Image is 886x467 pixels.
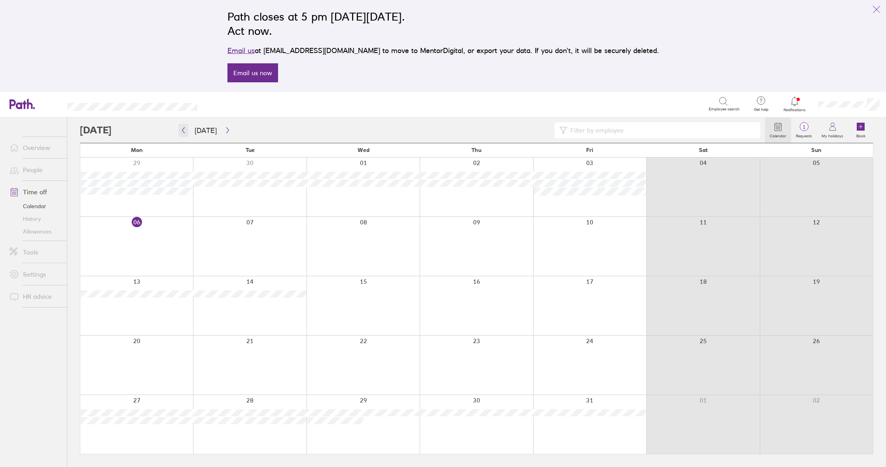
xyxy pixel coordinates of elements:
[3,184,67,200] a: Time off
[791,131,817,139] label: Requests
[765,131,791,139] label: Calendar
[791,118,817,143] a: 1Requests
[246,147,255,153] span: Tue
[227,9,659,38] h2: Path closes at 5 pm [DATE][DATE]. Act now.
[852,131,870,139] label: Book
[358,147,369,153] span: Wed
[3,162,67,178] a: People
[3,140,67,156] a: Overview
[3,200,67,213] a: Calendar
[219,100,239,107] div: Search
[791,124,817,130] span: 1
[765,118,791,143] a: Calendar
[3,244,67,260] a: Tools
[848,118,873,143] a: Book
[748,107,774,112] span: Get help
[811,147,822,153] span: Sun
[3,266,67,282] a: Settings
[586,147,593,153] span: Fri
[817,118,848,143] a: My holidays
[699,147,708,153] span: Sat
[471,147,481,153] span: Thu
[782,108,808,112] span: Notifications
[709,107,740,112] span: Employee search
[567,123,755,138] input: Filter by employee
[3,213,67,225] a: History
[3,289,67,304] a: HR advice
[817,131,848,139] label: My holidays
[227,45,659,56] p: at [EMAIL_ADDRESS][DOMAIN_NAME] to move to MentorDigital, or export your data. If you don’t, it w...
[3,225,67,238] a: Allowances
[227,46,255,55] a: Email us
[782,96,808,112] a: Notifications
[188,124,223,137] button: [DATE]
[227,63,278,82] a: Email us now
[131,147,143,153] span: Mon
